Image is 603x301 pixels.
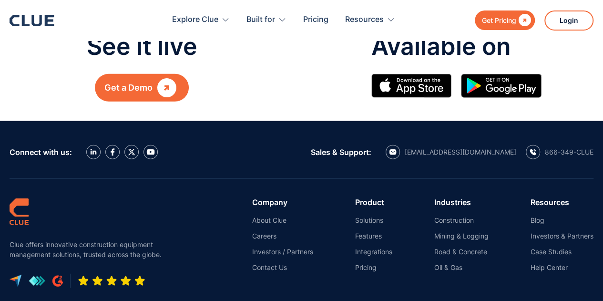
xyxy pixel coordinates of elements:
div: Explore Clue [172,5,218,35]
div: Get Pricing [482,14,516,26]
a: Get Pricing [475,10,535,30]
a: Careers [252,232,313,240]
div:  [157,82,176,94]
div: Explore Clue [172,5,230,35]
div: Resources [345,5,395,35]
div: Sales & Support: [311,148,371,156]
a: email icon[EMAIL_ADDRESS][DOMAIN_NAME] [386,145,516,159]
a: Integrations [355,248,392,256]
a: Investors / Partners [252,248,313,256]
img: Five-star rating icon [78,275,145,287]
div: Built for [246,5,286,35]
div: Product [355,198,392,207]
a: Contact Us [252,263,313,272]
img: YouTube Icon [146,149,155,155]
div: 866-349-CLUE [545,148,593,156]
img: clue logo simple [10,198,29,225]
div: [EMAIL_ADDRESS][DOMAIN_NAME] [405,148,516,156]
img: get app logo [29,276,45,286]
p: Available on [371,33,551,60]
iframe: Chat Widget [431,167,603,301]
img: facebook icon [111,148,115,156]
div: Company [252,198,313,207]
a: Login [544,10,593,31]
p: See it live [87,33,197,60]
div: Get a Demo [104,82,153,94]
div: Connect with us: [10,148,72,156]
a: Solutions [355,216,392,225]
img: email icon [389,149,397,155]
img: capterra logo icon [10,275,21,287]
p: Clue offers innovative construction equipment management solutions, trusted across the globe. [10,239,167,259]
img: X icon twitter [128,148,135,156]
div:  [516,14,531,26]
a: calling icon866-349-CLUE [526,145,593,159]
img: Google simple icon [461,74,542,98]
div: Built for [246,5,275,35]
img: G2 review platform icon [52,275,63,287]
a: Features [355,232,392,240]
a: Get a Demo [95,74,189,102]
a: Pricing [303,5,328,35]
img: Apple Store [371,74,452,98]
iframe: profile [4,14,149,87]
a: About Clue [252,216,313,225]
img: LinkedIn icon [90,149,97,155]
div: Resources [345,5,384,35]
a: Pricing [355,263,392,272]
img: calling icon [530,149,536,156]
